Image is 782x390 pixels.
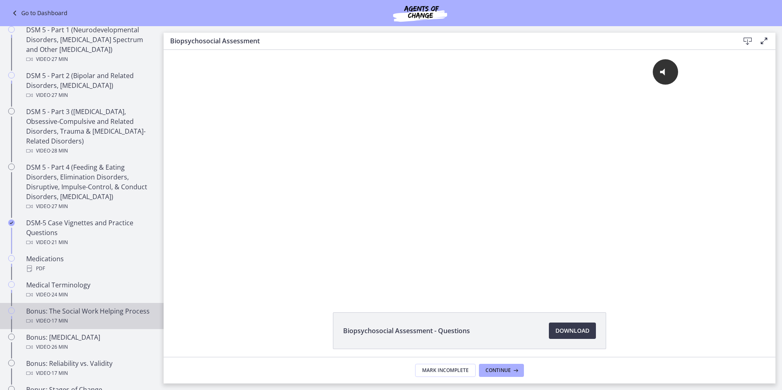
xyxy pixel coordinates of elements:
div: Video [26,368,154,378]
iframe: Video Lesson [164,50,775,294]
span: · 24 min [50,290,68,300]
span: · 27 min [50,90,68,100]
span: · 26 min [50,342,68,352]
span: Download [555,326,589,336]
div: Video [26,342,154,352]
img: Agents of Change [371,3,469,23]
div: Bonus: Reliability vs. Validity [26,359,154,378]
button: Mark Incomplete [415,364,476,377]
div: Video [26,54,154,64]
div: DSM-5 Case Vignettes and Practice Questions [26,218,154,247]
div: Medical Terminology [26,280,154,300]
div: Bonus: The Social Work Helping Process [26,306,154,326]
button: Continue [479,364,524,377]
a: Go to Dashboard [10,8,67,18]
div: Video [26,290,154,300]
span: Continue [485,367,511,374]
div: DSM 5 - Part 4 (Feeding & Eating Disorders, Elimination Disorders, Disruptive, Impulse-Control, &... [26,162,154,211]
div: Video [26,146,154,156]
div: Video [26,202,154,211]
div: DSM 5 - Part 3 ([MEDICAL_DATA], Obsessive-Compulsive and Related Disorders, Trauma & [MEDICAL_DAT... [26,107,154,156]
div: Bonus: [MEDICAL_DATA] [26,332,154,352]
div: DSM 5 - Part 1 (Neurodevelopmental Disorders, [MEDICAL_DATA] Spectrum and Other [MEDICAL_DATA]) [26,25,154,64]
span: Biopsychosocial Assessment - Questions [343,326,470,336]
div: DSM 5 - Part 2 (Bipolar and Related Disorders, [MEDICAL_DATA]) [26,71,154,100]
span: · 17 min [50,368,68,378]
div: Medications [26,254,154,273]
div: Video [26,238,154,247]
span: · 27 min [50,202,68,211]
span: Mark Incomplete [422,367,469,374]
span: · 28 min [50,146,68,156]
div: Video [26,316,154,326]
i: Completed [8,220,15,226]
a: Download [549,323,596,339]
span: · 27 min [50,54,68,64]
div: PDF [26,264,154,273]
div: Video [26,90,154,100]
h3: Biopsychosocial Assessment [170,36,726,46]
span: · 17 min [50,316,68,326]
span: · 21 min [50,238,68,247]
